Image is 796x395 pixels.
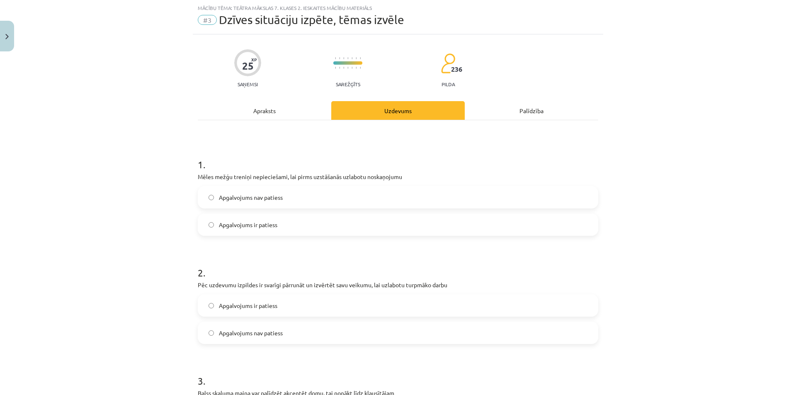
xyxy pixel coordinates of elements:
input: Apgalvojums ir patiess [209,303,214,308]
img: icon-short-line-57e1e144782c952c97e751825c79c345078a6d821885a25fce030b3d8c18986b.svg [339,57,340,59]
div: Palīdzība [465,101,598,120]
h1: 1 . [198,144,598,170]
span: Apgalvojums ir patiess [219,221,277,229]
img: icon-short-line-57e1e144782c952c97e751825c79c345078a6d821885a25fce030b3d8c18986b.svg [335,57,336,59]
input: Apgalvojums ir patiess [209,222,214,228]
img: icon-short-line-57e1e144782c952c97e751825c79c345078a6d821885a25fce030b3d8c18986b.svg [343,67,344,69]
p: pilda [442,81,455,87]
span: #3 [198,15,217,25]
div: 25 [242,60,254,72]
img: icon-short-line-57e1e144782c952c97e751825c79c345078a6d821885a25fce030b3d8c18986b.svg [347,57,348,59]
h1: 2 . [198,252,598,278]
span: 236 [451,65,462,73]
div: Uzdevums [331,101,465,120]
img: icon-short-line-57e1e144782c952c97e751825c79c345078a6d821885a25fce030b3d8c18986b.svg [352,57,352,59]
div: Mācību tēma: Teātra mākslas 7. klases 2. ieskaites mācību materiāls [198,5,598,11]
span: Apgalvojums nav patiess [219,329,283,337]
img: icon-short-line-57e1e144782c952c97e751825c79c345078a6d821885a25fce030b3d8c18986b.svg [360,67,361,69]
h1: 3 . [198,361,598,386]
img: icon-short-line-57e1e144782c952c97e751825c79c345078a6d821885a25fce030b3d8c18986b.svg [360,57,361,59]
span: Apgalvojums ir patiess [219,301,277,310]
span: XP [251,57,257,62]
p: Sarežģīts [336,81,360,87]
span: Apgalvojums nav patiess [219,193,283,202]
div: Apraksts [198,101,331,120]
span: Dzīves situāciju izpēte, tēmas izvēle [219,13,404,27]
img: students-c634bb4e5e11cddfef0936a35e636f08e4e9abd3cc4e673bd6f9a4125e45ecb1.svg [441,53,455,74]
p: Pēc uzdevumu izpildes ir svarīgi pārrunāt un izvērtēt savu veikumu, lai uzlabotu turpmāko darbu [198,281,598,289]
input: Apgalvojums nav patiess [209,330,214,336]
img: icon-short-line-57e1e144782c952c97e751825c79c345078a6d821885a25fce030b3d8c18986b.svg [343,57,344,59]
p: Saņemsi [234,81,261,87]
img: icon-short-line-57e1e144782c952c97e751825c79c345078a6d821885a25fce030b3d8c18986b.svg [347,67,348,69]
img: icon-short-line-57e1e144782c952c97e751825c79c345078a6d821885a25fce030b3d8c18986b.svg [335,67,336,69]
input: Apgalvojums nav patiess [209,195,214,200]
p: Mēles mežģu treniņi nepieciešami, lai pirms uzstāšanās uzlabotu noskaņojumu [198,172,598,181]
img: icon-short-line-57e1e144782c952c97e751825c79c345078a6d821885a25fce030b3d8c18986b.svg [339,67,340,69]
img: icon-close-lesson-0947bae3869378f0d4975bcd49f059093ad1ed9edebbc8119c70593378902aed.svg [5,34,9,39]
img: icon-short-line-57e1e144782c952c97e751825c79c345078a6d821885a25fce030b3d8c18986b.svg [352,67,352,69]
